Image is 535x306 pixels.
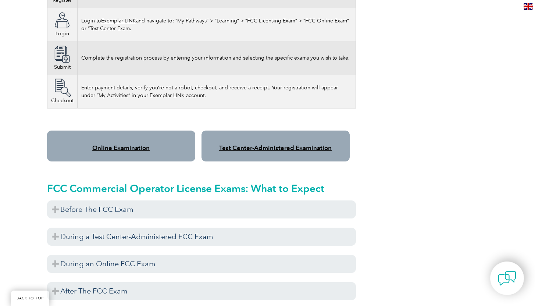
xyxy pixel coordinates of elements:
h3: During a Test Center-Administered FCC Exam [47,228,356,246]
a: Exemplar LINK [101,18,136,24]
a: Test Center-Administered Examination [219,144,332,152]
a: BACK TO TOP [11,291,49,306]
td: Enter payment details, verify you’re not a robot, checkout, and receive a receipt. Your registrat... [77,75,356,108]
td: Checkout [47,75,77,108]
h2: FCC Commercial Operator License Exams: What to Expect [47,182,356,194]
td: Login to and navigate to: “My Pathways” > “Learning” > “FCC Licensing Exam” > “FCC Online Exam” o... [77,8,356,41]
h3: Before The FCC Exam [47,200,356,218]
td: Submit [47,41,77,75]
img: en [524,3,533,10]
a: Online Examination [92,144,150,152]
img: contact-chat.png [498,269,516,288]
h3: After The FCC Exam [47,282,356,300]
td: Complete the registration process by entering your information and selecting the specific exams y... [77,41,356,75]
td: Login [47,8,77,41]
h3: During an Online FCC Exam [47,255,356,273]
